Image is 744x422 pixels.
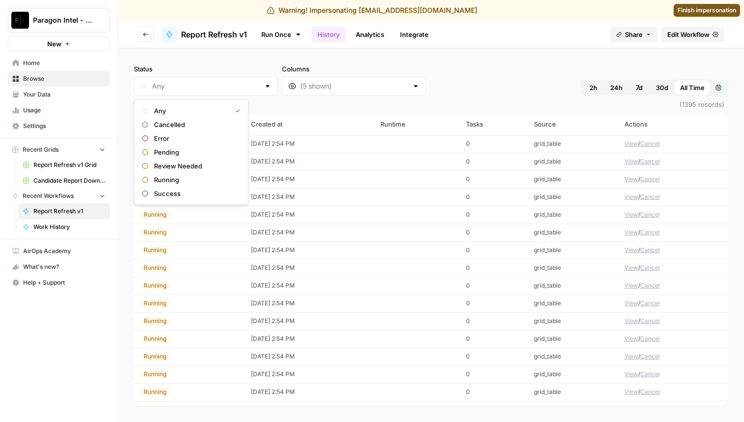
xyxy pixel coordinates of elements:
[624,139,638,148] button: View
[624,175,638,184] button: View
[624,299,638,308] button: View
[624,317,638,325] button: View
[619,312,728,330] td: /
[140,299,170,308] div: Running
[8,87,110,102] a: Your Data
[140,405,170,414] div: Running
[619,153,728,170] td: /
[245,401,374,419] td: [DATE] 2:54 PM
[528,206,619,224] td: grid_table
[140,210,170,219] div: Running
[154,147,236,157] span: Pending
[636,83,643,93] span: 7d
[18,219,110,235] a: Work History
[528,241,619,259] td: grid_table
[300,81,408,91] input: (5 shown)
[624,352,638,361] button: View
[619,170,728,188] td: /
[460,383,527,401] td: 0
[8,71,110,87] a: Browse
[460,188,527,206] td: 0
[640,299,660,308] button: Cancel
[18,203,110,219] a: Report Refresh v1
[628,80,650,96] button: 7d
[640,352,660,361] button: Cancel
[528,401,619,419] td: grid_table
[667,30,710,39] span: Edit Workflow
[619,401,728,419] td: /
[610,27,657,42] button: Share
[640,228,660,237] button: Cancel
[8,8,110,32] button: Workspace: Paragon Intel - Bill / Ty / Colby R&D
[245,312,374,330] td: [DATE] 2:54 PM
[619,277,728,294] td: /
[619,330,728,348] td: /
[619,259,728,277] td: /
[140,246,170,255] div: Running
[134,64,278,74] label: Status
[460,312,527,330] td: 0
[619,383,728,401] td: /
[374,113,461,135] th: Runtime
[640,263,660,272] button: Cancel
[8,259,110,275] button: What's new?
[245,206,374,224] td: [DATE] 2:54 PM
[624,405,638,414] button: View
[245,153,374,170] td: [DATE] 2:54 PM
[154,106,227,116] span: Any
[154,133,236,143] span: Error
[33,176,105,185] span: Candidate Report Download Sheet
[624,263,638,272] button: View
[23,278,105,287] span: Help + Support
[23,122,105,130] span: Settings
[140,263,170,272] div: Running
[23,106,105,115] span: Usage
[640,210,660,219] button: Cancel
[460,294,527,312] td: 0
[674,4,740,17] a: Finish impersonation
[245,259,374,277] td: [DATE] 2:54 PM
[460,206,527,224] td: 0
[245,348,374,365] td: [DATE] 2:54 PM
[245,188,374,206] td: [DATE] 2:54 PM
[154,120,236,130] span: Cancelled
[245,365,374,383] td: [DATE] 2:54 PM
[23,74,105,83] span: Browse
[460,401,527,419] td: 0
[528,312,619,330] td: grid_table
[619,206,728,224] td: /
[33,15,93,25] span: Paragon Intel - Bill / Ty / [PERSON_NAME] R&D
[460,113,527,135] th: Tasks
[152,81,260,91] input: Any
[624,228,638,237] button: View
[640,370,660,379] button: Cancel
[245,224,374,241] td: [DATE] 2:54 PM
[624,388,638,396] button: View
[154,161,236,171] span: Review Needed
[140,228,170,237] div: Running
[460,277,527,294] td: 0
[140,281,170,290] div: Running
[640,281,660,290] button: Cancel
[350,27,390,42] a: Analytics
[18,173,110,189] a: Candidate Report Download Sheet
[23,192,74,200] span: Recent Workflows
[255,26,308,43] a: Run Once
[624,157,638,166] button: View
[460,365,527,383] td: 0
[140,317,170,325] div: Running
[640,139,660,148] button: Cancel
[245,277,374,294] td: [DATE] 2:54 PM
[181,29,247,40] span: Report Refresh v1
[140,352,170,361] div: Running
[528,113,619,135] th: Source
[154,175,236,185] span: Running
[8,142,110,157] button: Recent Grids
[619,294,728,312] td: /
[528,365,619,383] td: grid_table
[460,135,527,153] td: 0
[624,246,638,255] button: View
[528,383,619,401] td: grid_table
[624,193,638,201] button: View
[460,170,527,188] td: 0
